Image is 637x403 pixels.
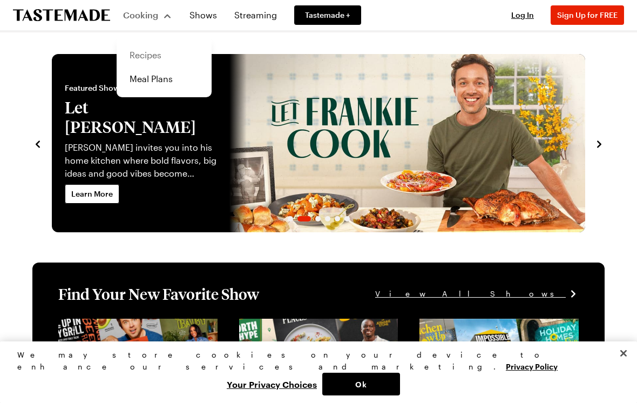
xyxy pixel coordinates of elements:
[117,37,212,97] div: Cooking
[123,2,172,28] button: Cooking
[322,373,400,395] button: Ok
[123,67,205,91] a: Meal Plans
[506,361,558,371] a: More information about your privacy, opens in a new tab
[612,341,635,365] button: Close
[123,10,158,20] span: Cooking
[221,373,322,395] button: Your Privacy Choices
[123,43,205,67] a: Recipes
[17,349,611,395] div: Privacy
[17,349,611,373] div: We may store cookies on your device to enhance our services and marketing.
